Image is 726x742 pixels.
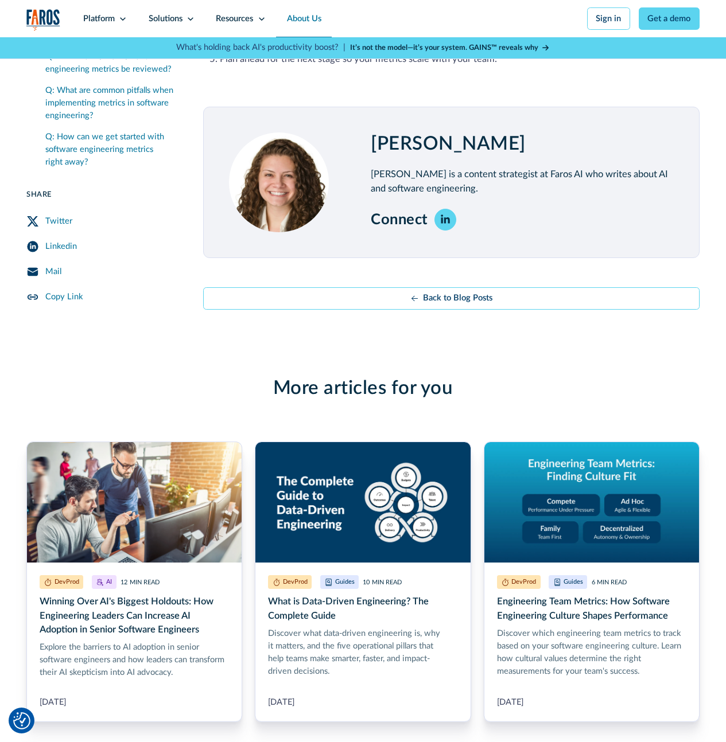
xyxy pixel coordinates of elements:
button: Cookie Settings [13,712,30,729]
a: Sign in [587,7,630,30]
img: Revisit consent button [13,712,30,729]
div: Share [26,189,178,200]
a: Q: How often should software engineering metrics be reviewed? [45,46,179,80]
a: LinkedIn Share [26,234,178,259]
div: Back to Blog Posts [423,292,492,304]
div: Connect [371,211,428,229]
a: home [26,9,60,31]
a: Q: What are common pitfalls when implementing metrics in software engineering? [45,80,179,126]
div: Copy Link [45,291,83,303]
li: Plan ahead for the next stage so your metrics scale with your team. [220,52,700,67]
div: Q: How can we get started with software engineering metrics right away? [45,130,179,168]
div: Mail [45,265,61,278]
a: Q: How can we get started with software engineering metrics right away? [45,126,179,173]
a: Copy Link [26,284,178,310]
a: Mail Share [26,259,178,284]
p: [PERSON_NAME] is a content strategist at Faros AI who writes about AI and software engineering. [371,167,674,196]
div: Q: What are common pitfalls when implementing metrics in software engineering? [45,84,179,122]
div: Linkedin [45,240,77,253]
img: Logo of the analytics and reporting company Faros. [26,9,60,31]
a: More Blog Link [484,442,700,722]
h2: More articles for you [26,377,700,400]
a: It’s not the model—it’s your system. GAINS™ reveals why [350,42,550,53]
a: Get a demo [639,7,700,30]
div: Q: How often should software engineering metrics be reviewed? [45,50,179,76]
a: Back to Blog Posts [203,287,700,310]
a: More Blog Link [255,442,471,722]
div: Solutions [149,13,183,25]
a: More Blog Link [26,442,242,722]
h2: [PERSON_NAME] [371,132,674,155]
div: Platform [83,13,115,25]
img: Neely Dunlap [229,132,329,232]
div: Twitter [45,215,72,228]
div: Resources [216,13,253,25]
a: Twitter Share [26,209,178,234]
strong: It’s not the model—it’s your system. GAINS™ reveals why [350,44,538,51]
p: What's holding back AI's productivity boost? | [176,41,345,54]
